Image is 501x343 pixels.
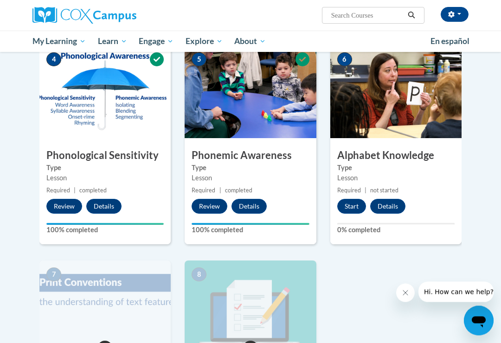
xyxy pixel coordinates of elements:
span: 7 [46,268,61,282]
span: completed [79,187,107,194]
span: 4 [46,53,61,67]
span: | [74,187,76,194]
span: Engage [139,36,173,47]
div: Lesson [337,173,455,184]
h3: Alphabet Knowledge [330,149,462,163]
iframe: Close message [396,284,415,302]
h3: Phonological Sensitivity [39,149,171,163]
label: Type [46,163,164,173]
span: 6 [337,53,352,67]
img: Course Image [330,46,462,139]
span: Required [192,187,215,194]
label: 100% completed [192,225,309,235]
a: En español [424,32,475,51]
button: Search [405,10,418,21]
img: Course Image [39,46,171,139]
a: My Learning [26,31,92,52]
div: Main menu [26,31,475,52]
span: Required [337,187,361,194]
button: Details [231,199,267,214]
div: Your progress [46,223,164,225]
span: Required [46,187,70,194]
span: My Learning [32,36,86,47]
span: Learn [98,36,127,47]
a: Explore [180,31,229,52]
button: Start [337,199,366,214]
iframe: Button to launch messaging window [464,306,494,336]
span: 5 [192,53,206,67]
span: Explore [186,36,223,47]
button: Account Settings [441,7,469,22]
div: Lesson [46,173,164,184]
a: Learn [92,31,133,52]
a: Cox Campus [32,7,168,24]
a: About [229,31,272,52]
h3: Phonemic Awareness [185,149,316,163]
input: Search Courses [330,10,405,21]
iframe: Message from company [418,282,494,302]
label: Type [192,163,309,173]
button: Details [370,199,405,214]
button: Details [86,199,122,214]
div: Lesson [192,173,309,184]
span: En español [430,36,469,46]
span: 8 [192,268,206,282]
span: not started [370,187,398,194]
a: Engage [133,31,180,52]
div: Your progress [192,223,309,225]
label: Type [337,163,455,173]
label: 0% completed [337,225,455,235]
img: Cox Campus [32,7,136,24]
button: Review [46,199,82,214]
button: Review [192,199,227,214]
span: | [219,187,221,194]
span: | [365,187,366,194]
label: 100% completed [46,225,164,235]
span: completed [225,187,252,194]
span: About [234,36,266,47]
img: Course Image [185,46,316,139]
